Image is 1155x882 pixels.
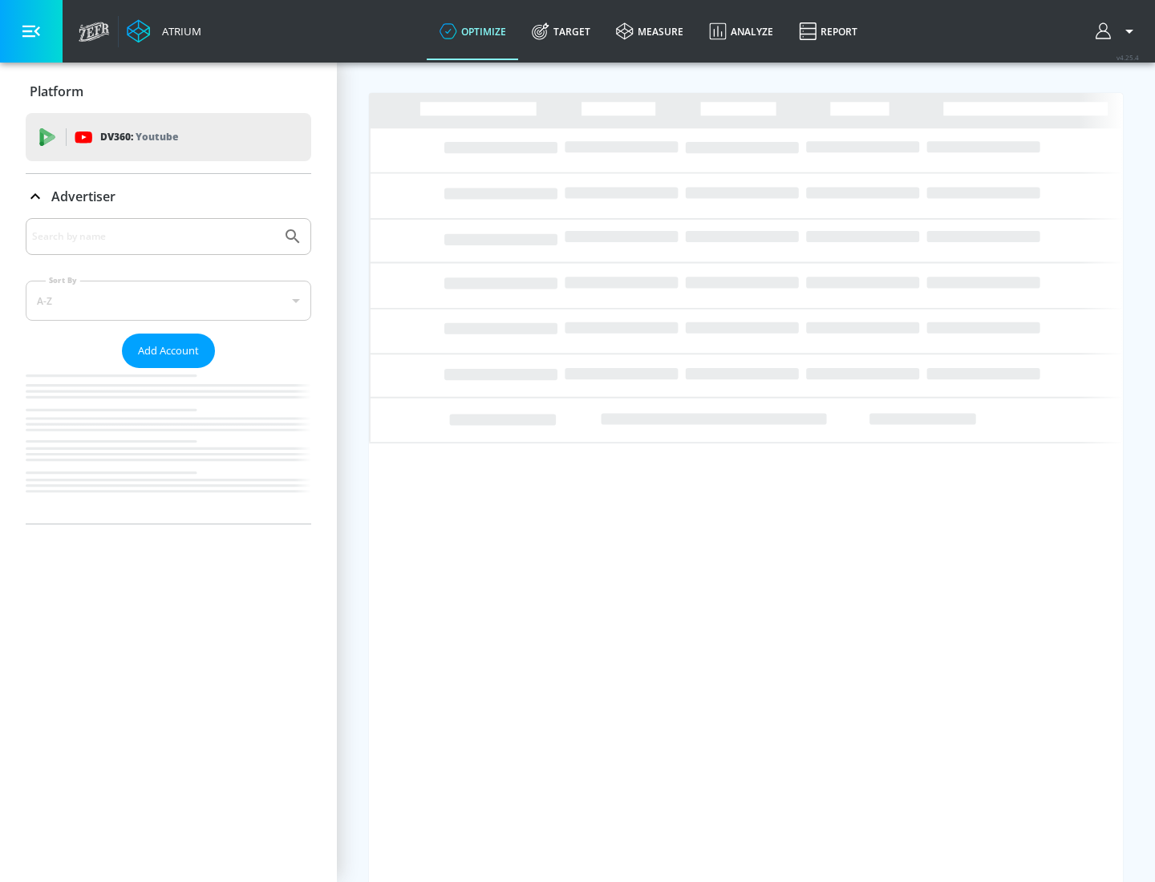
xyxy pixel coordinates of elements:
[26,281,311,321] div: A-Z
[786,2,870,60] a: Report
[51,188,115,205] p: Advertiser
[519,2,603,60] a: Target
[136,128,178,145] p: Youtube
[138,342,199,360] span: Add Account
[30,83,83,100] p: Platform
[26,113,311,161] div: DV360: Youtube
[46,275,80,285] label: Sort By
[26,218,311,524] div: Advertiser
[32,226,275,247] input: Search by name
[26,368,311,524] nav: list of Advertiser
[156,24,201,38] div: Atrium
[427,2,519,60] a: optimize
[603,2,696,60] a: measure
[26,174,311,219] div: Advertiser
[122,334,215,368] button: Add Account
[100,128,178,146] p: DV360:
[696,2,786,60] a: Analyze
[1116,53,1139,62] span: v 4.25.4
[127,19,201,43] a: Atrium
[26,69,311,114] div: Platform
